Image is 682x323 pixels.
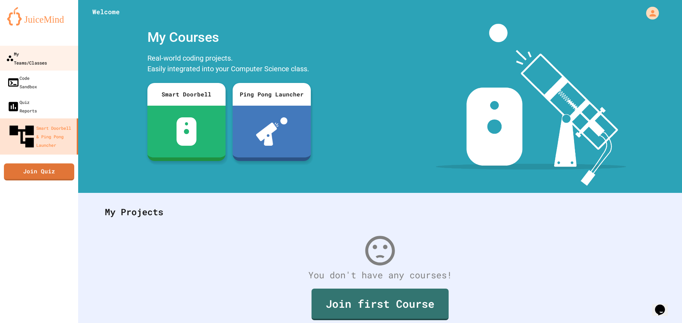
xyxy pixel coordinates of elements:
[7,98,37,115] div: Quiz Reports
[312,289,449,320] a: Join first Course
[147,83,226,106] div: Smart Doorbell
[144,51,314,78] div: Real-world coding projects. Easily integrated into your Computer Science class.
[144,24,314,51] div: My Courses
[98,268,662,282] div: You don't have any courses!
[7,122,74,151] div: Smart Doorbell & Ping Pong Launcher
[98,198,662,226] div: My Projects
[233,83,311,106] div: Ping Pong Launcher
[6,49,47,67] div: My Teams/Classes
[7,7,71,26] img: logo-orange.svg
[639,5,661,21] div: My Account
[7,74,37,91] div: Code Sandbox
[177,117,197,146] img: sdb-white.svg
[652,295,675,316] iframe: chat widget
[256,117,288,146] img: ppl-with-ball.png
[436,24,626,186] img: banner-image-my-projects.png
[4,163,74,180] a: Join Quiz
